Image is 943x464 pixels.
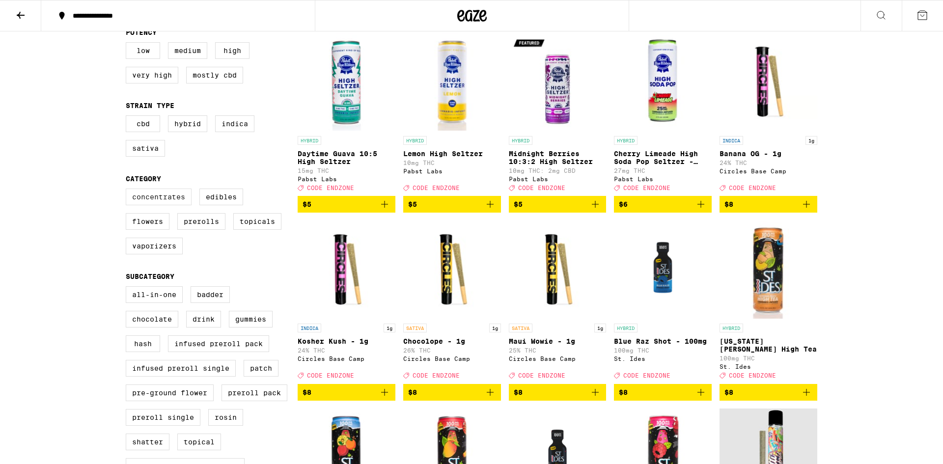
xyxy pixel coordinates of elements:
[126,102,174,109] legend: Strain Type
[509,136,532,145] p: HYBRID
[126,115,160,132] label: CBD
[126,311,178,328] label: Chocolate
[126,189,192,205] label: Concentrates
[720,220,817,383] a: Open page for Georgia Peach High Tea from St. Ides
[126,286,183,303] label: All-In-One
[614,176,712,182] div: Pabst Labs
[619,200,628,208] span: $6
[403,347,501,354] p: 26% THC
[403,33,501,196] a: Open page for Lemon High Seltzer from Pabst Labs
[509,347,607,354] p: 25% THC
[720,196,817,213] button: Add to bag
[208,409,243,426] label: Rosin
[514,200,523,208] span: $5
[126,238,183,254] label: Vaporizers
[126,28,157,36] legend: Potency
[298,196,395,213] button: Add to bag
[509,220,607,319] img: Circles Base Camp - Maui Wowie - 1g
[298,136,321,145] p: HYBRID
[614,384,712,401] button: Add to bag
[619,388,628,396] span: $8
[403,196,501,213] button: Add to bag
[126,42,160,59] label: Low
[303,388,311,396] span: $8
[403,136,427,145] p: HYBRID
[403,324,427,332] p: SATIVA
[518,185,565,191] span: CODE ENDZONE
[509,33,607,131] img: Pabst Labs - Midnight Berries 10:3:2 High Seltzer
[222,384,287,401] label: Preroll Pack
[177,213,225,230] label: Prerolls
[720,150,817,158] p: Banana OG - 1g
[168,335,269,352] label: Infused Preroll Pack
[307,185,354,191] span: CODE ENDZONE
[408,200,417,208] span: $5
[403,150,501,158] p: Lemon High Seltzer
[720,160,817,166] p: 24% THC
[614,196,712,213] button: Add to bag
[489,324,501,332] p: 1g
[720,355,817,361] p: 100mg THC
[186,311,221,328] label: Drink
[229,311,273,328] label: Gummies
[168,115,207,132] label: Hybrid
[518,373,565,379] span: CODE ENDZONE
[509,324,532,332] p: SATIVA
[126,140,165,157] label: Sativa
[614,347,712,354] p: 100mg THC
[298,33,395,131] img: Pabst Labs - Daytime Guava 10:5 High Seltzer
[614,220,712,383] a: Open page for Blue Raz Shot - 100mg from St. Ides
[307,373,354,379] span: CODE ENDZONE
[614,136,638,145] p: HYBRID
[298,355,395,362] div: Circles Base Camp
[303,200,311,208] span: $5
[413,185,460,191] span: CODE ENDZONE
[126,384,214,401] label: Pre-ground Flower
[509,150,607,165] p: Midnight Berries 10:3:2 High Seltzer
[614,167,712,174] p: 27mg THC
[614,33,712,196] a: Open page for Cherry Limeade High Soda Pop Seltzer - 25mg from Pabst Labs
[614,337,712,345] p: Blue Raz Shot - 100mg
[720,220,817,319] img: St. Ides - Georgia Peach High Tea
[298,337,395,345] p: Kosher Kush - 1g
[126,273,174,280] legend: Subcategory
[298,33,395,196] a: Open page for Daytime Guava 10:5 High Seltzer from Pabst Labs
[233,213,281,230] label: Topicals
[126,335,160,352] label: Hash
[403,220,501,383] a: Open page for Chocolope - 1g from Circles Base Camp
[509,196,607,213] button: Add to bag
[298,324,321,332] p: INDICA
[126,67,178,83] label: Very High
[403,160,501,166] p: 10mg THC
[623,373,670,379] span: CODE ENDZONE
[720,33,817,131] img: Circles Base Camp - Banana OG - 1g
[298,384,395,401] button: Add to bag
[298,220,395,383] a: Open page for Kosher Kush - 1g from Circles Base Camp
[215,115,254,132] label: Indica
[509,176,607,182] div: Pabst Labs
[729,185,776,191] span: CODE ENDZONE
[720,33,817,196] a: Open page for Banana OG - 1g from Circles Base Camp
[509,384,607,401] button: Add to bag
[298,150,395,165] p: Daytime Guava 10:5 High Seltzer
[720,337,817,353] p: [US_STATE][PERSON_NAME] High Tea
[177,434,221,450] label: Topical
[403,220,501,319] img: Circles Base Camp - Chocolope - 1g
[215,42,250,59] label: High
[126,409,200,426] label: Preroll Single
[244,360,278,377] label: Patch
[403,355,501,362] div: Circles Base Camp
[126,360,236,377] label: Infused Preroll Single
[724,200,733,208] span: $8
[403,337,501,345] p: Chocolope - 1g
[720,363,817,370] div: St. Ides
[509,337,607,345] p: Maui Wowie - 1g
[408,388,417,396] span: $8
[623,185,670,191] span: CODE ENDZONE
[298,220,395,319] img: Circles Base Camp - Kosher Kush - 1g
[509,33,607,196] a: Open page for Midnight Berries 10:3:2 High Seltzer from Pabst Labs
[298,167,395,174] p: 15mg THC
[509,220,607,383] a: Open page for Maui Wowie - 1g from Circles Base Camp
[384,324,395,332] p: 1g
[614,150,712,165] p: Cherry Limeade High Soda Pop Seltzer - 25mg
